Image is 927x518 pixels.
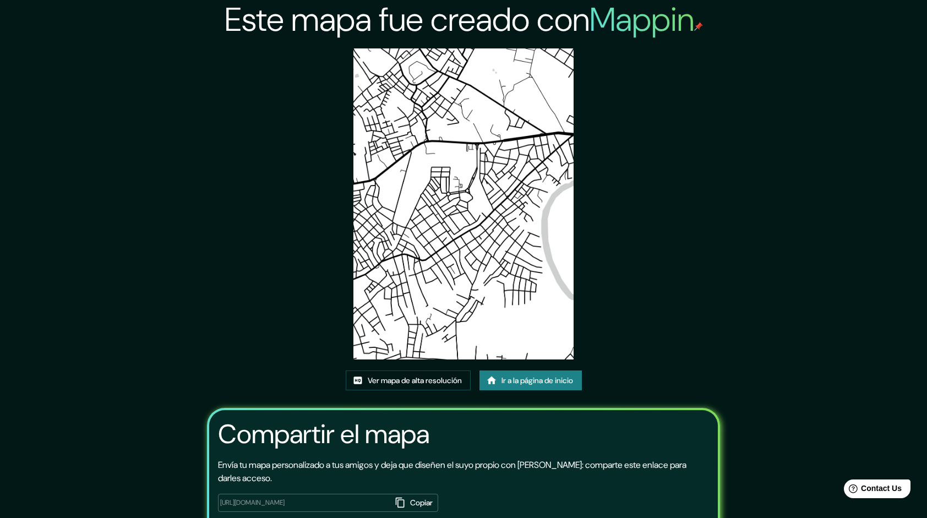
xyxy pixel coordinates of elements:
[368,374,462,388] font: Ver mapa de alta resolución
[829,475,915,506] iframe: Help widget launcher
[410,496,433,510] font: Copiar
[218,459,710,485] p: Envía tu mapa personalizado a tus amigos y deja que diseñen el suyo propio con [PERSON_NAME]: com...
[346,370,471,391] a: Ver mapa de alta resolución
[392,494,438,512] button: Copiar
[501,374,573,388] font: Ir a la página de inicio
[353,48,573,359] img: created-map
[694,22,703,31] img: mappin-pin
[218,419,429,450] h3: Compartir el mapa
[479,370,582,391] a: Ir a la página de inicio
